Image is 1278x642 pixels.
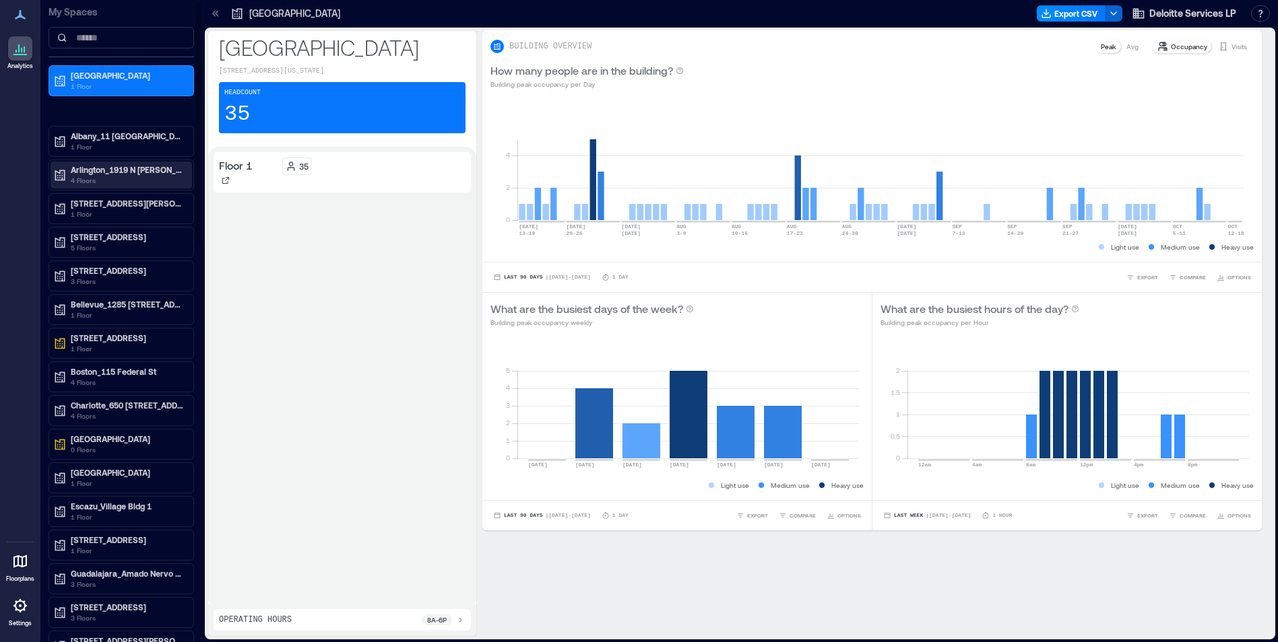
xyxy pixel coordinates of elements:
[490,509,594,522] button: Last 90 Days |[DATE]-[DATE]
[1214,509,1254,522] button: OPTIONS
[1173,230,1186,236] text: 5-11
[842,230,858,236] text: 24-30
[519,223,538,229] text: [DATE]
[71,545,184,556] p: 1 Floor
[1188,462,1198,468] text: 8pm
[9,619,32,627] p: Settings
[71,366,184,377] p: Boston_115 Federal St
[891,432,900,440] tspan: 0.5
[3,32,37,74] a: Analytics
[1026,462,1036,468] text: 8am
[71,579,184,590] p: 3 Floors
[787,230,803,236] text: 17-23
[1062,230,1079,236] text: 21-27
[811,462,831,468] text: [DATE]
[1062,223,1073,229] text: SEP
[972,462,982,468] text: 4am
[299,161,309,172] p: 35
[676,230,686,236] text: 3-9
[837,511,861,520] span: OPTIONS
[71,265,184,276] p: [STREET_ADDRESS]
[881,509,973,522] button: Last Week |[DATE]-[DATE]
[721,480,749,491] p: Light use
[71,602,184,612] p: [STREET_ADDRESS]
[71,81,184,92] p: 1 Floor
[1228,223,1238,229] text: OCT
[506,151,510,159] tspan: 4
[219,614,292,625] p: Operating Hours
[1180,511,1206,520] span: COMPARE
[71,276,184,287] p: 3 Floors
[1221,242,1254,252] p: Heavy use
[1228,230,1244,236] text: 12-18
[506,454,510,462] tspan: 0
[71,612,184,623] p: 3 Floors
[566,230,582,236] text: 20-26
[519,230,535,236] text: 13-19
[1166,509,1209,522] button: COMPARE
[71,534,184,545] p: [STREET_ADDRESS]
[831,480,864,491] p: Heavy use
[71,467,184,478] p: [GEOGRAPHIC_DATA]
[992,511,1012,520] p: 1 Hour
[896,410,900,418] tspan: 1
[575,462,595,468] text: [DATE]
[732,230,748,236] text: 10-16
[1128,3,1240,24] button: Deloitte Services LP
[1080,462,1093,468] text: 12pm
[506,436,510,444] tspan: 1
[842,223,852,229] text: AUG
[6,575,34,583] p: Floorplans
[71,400,184,411] p: Charlotte_650 [STREET_ADDRESS][PERSON_NAME]
[49,5,194,19] p: My Spaces
[506,384,510,392] tspan: 4
[506,215,510,223] tspan: 0
[787,223,797,229] text: AUG
[71,411,184,421] p: 4 Floors
[71,299,184,310] p: Bellevue_1285 [STREET_ADDRESS]
[71,242,184,253] p: 5 Floors
[219,34,466,61] p: [GEOGRAPHIC_DATA]
[71,511,184,522] p: 1 Floor
[1149,7,1236,20] span: Deloitte Services LP
[734,509,771,522] button: EXPORT
[7,62,33,70] p: Analytics
[71,141,184,152] p: 1 Floor
[621,230,641,236] text: [DATE]
[1166,271,1209,284] button: COMPARE
[506,183,510,191] tspan: 2
[1124,509,1161,522] button: EXPORT
[490,63,673,79] p: How many people are in the building?
[897,223,917,229] text: [DATE]
[528,462,548,468] text: [DATE]
[776,509,819,522] button: COMPARE
[71,70,184,81] p: [GEOGRAPHIC_DATA]
[1137,511,1158,520] span: EXPORT
[71,568,184,579] p: Guadalajara_Amado Nervo #2200
[1134,462,1144,468] text: 4pm
[732,223,742,229] text: AUG
[1037,5,1106,22] button: Export CSV
[612,511,629,520] p: 1 Day
[621,223,641,229] text: [DATE]
[71,209,184,219] p: 1 Floor
[670,462,689,468] text: [DATE]
[1161,480,1200,491] p: Medium use
[71,433,184,444] p: [GEOGRAPHIC_DATA]
[71,310,184,320] p: 1 Floor
[612,273,629,281] p: 1 Day
[249,7,340,20] p: [GEOGRAPHIC_DATA]
[490,79,684,90] p: Building peak occupancy per Day
[71,198,184,209] p: [STREET_ADDRESS][PERSON_NAME]
[771,480,810,491] p: Medium use
[71,175,184,186] p: 4 Floors
[881,301,1068,317] p: What are the busiest hours of the day?
[4,590,36,631] a: Settings
[224,101,250,128] p: 35
[71,332,184,343] p: [STREET_ADDRESS]
[1101,41,1116,52] p: Peak
[1118,223,1137,229] text: [DATE]
[790,511,816,520] span: COMPARE
[219,157,253,174] p: Floor 1
[1232,41,1247,52] p: Visits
